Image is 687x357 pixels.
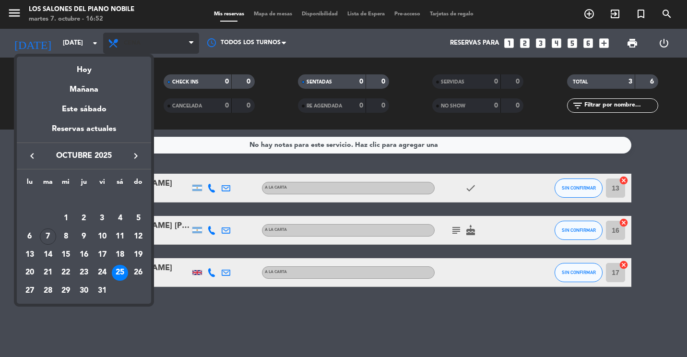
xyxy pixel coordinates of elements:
[58,247,74,263] div: 15
[39,177,57,191] th: martes
[111,264,130,282] td: 25 de octubre de 2025
[58,228,74,245] div: 8
[75,210,93,228] td: 2 de octubre de 2025
[24,150,41,162] button: keyboard_arrow_left
[111,210,130,228] td: 4 de octubre de 2025
[76,228,92,245] div: 9
[41,150,127,162] span: octubre 2025
[75,246,93,264] td: 16 de octubre de 2025
[76,265,92,281] div: 23
[93,177,111,191] th: viernes
[58,265,74,281] div: 22
[94,265,110,281] div: 24
[26,150,38,162] i: keyboard_arrow_left
[17,123,151,143] div: Reservas actuales
[22,247,38,263] div: 13
[40,247,56,263] div: 14
[39,246,57,264] td: 14 de octubre de 2025
[94,283,110,299] div: 31
[129,227,147,246] td: 12 de octubre de 2025
[94,228,110,245] div: 10
[93,227,111,246] td: 10 de octubre de 2025
[22,283,38,299] div: 27
[22,265,38,281] div: 20
[75,282,93,300] td: 30 de octubre de 2025
[111,177,130,191] th: sábado
[130,228,146,245] div: 12
[76,283,92,299] div: 30
[75,264,93,282] td: 23 de octubre de 2025
[75,227,93,246] td: 9 de octubre de 2025
[57,282,75,300] td: 29 de octubre de 2025
[129,177,147,191] th: domingo
[94,210,110,226] div: 3
[130,265,146,281] div: 26
[40,265,56,281] div: 21
[93,282,111,300] td: 31 de octubre de 2025
[17,96,151,123] div: Este sábado
[111,246,130,264] td: 18 de octubre de 2025
[21,282,39,300] td: 27 de octubre de 2025
[39,264,57,282] td: 21 de octubre de 2025
[21,246,39,264] td: 13 de octubre de 2025
[39,282,57,300] td: 28 de octubre de 2025
[127,150,144,162] button: keyboard_arrow_right
[129,246,147,264] td: 19 de octubre de 2025
[112,228,128,245] div: 11
[93,246,111,264] td: 17 de octubre de 2025
[57,246,75,264] td: 15 de octubre de 2025
[129,210,147,228] td: 5 de octubre de 2025
[40,283,56,299] div: 28
[21,177,39,191] th: lunes
[21,191,147,210] td: OCT.
[40,228,56,245] div: 7
[22,228,38,245] div: 6
[76,210,92,226] div: 2
[94,247,110,263] div: 17
[57,177,75,191] th: miércoles
[58,210,74,226] div: 1
[57,210,75,228] td: 1 de octubre de 2025
[21,227,39,246] td: 6 de octubre de 2025
[58,283,74,299] div: 29
[17,57,151,76] div: Hoy
[130,247,146,263] div: 19
[21,264,39,282] td: 20 de octubre de 2025
[75,177,93,191] th: jueves
[129,264,147,282] td: 26 de octubre de 2025
[93,210,111,228] td: 3 de octubre de 2025
[112,265,128,281] div: 25
[130,210,146,226] div: 5
[76,247,92,263] div: 16
[57,264,75,282] td: 22 de octubre de 2025
[112,247,128,263] div: 18
[57,227,75,246] td: 8 de octubre de 2025
[93,264,111,282] td: 24 de octubre de 2025
[130,150,142,162] i: keyboard_arrow_right
[111,227,130,246] td: 11 de octubre de 2025
[112,210,128,226] div: 4
[17,76,151,96] div: Mañana
[39,227,57,246] td: 7 de octubre de 2025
